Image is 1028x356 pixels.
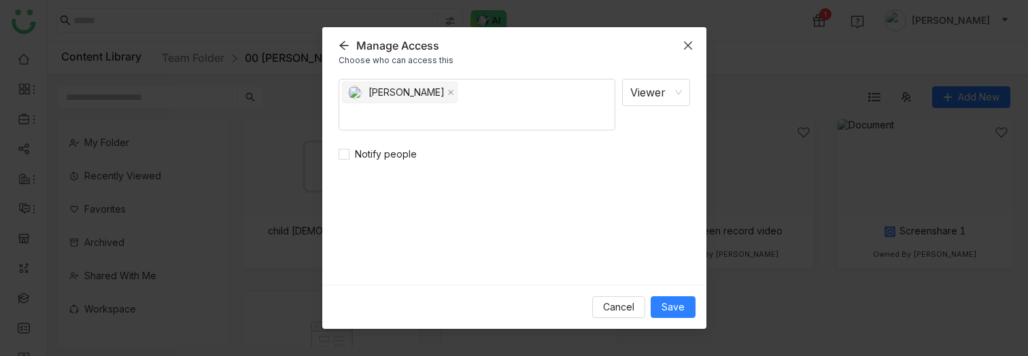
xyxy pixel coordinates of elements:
[348,86,362,99] img: 684fd8469a55a50394c15cc7
[630,79,682,105] nz-select-item: Viewer
[339,53,690,68] div: Choose who can access this
[651,296,696,318] button: Save
[592,296,645,318] button: Cancel
[349,147,422,162] span: Notify people
[670,27,706,64] button: Close
[342,82,458,103] nz-select-item: aavi aavi
[369,82,445,103] div: [PERSON_NAME]
[662,300,685,315] span: Save
[356,38,439,53] div: Manage Access
[603,300,634,315] span: Cancel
